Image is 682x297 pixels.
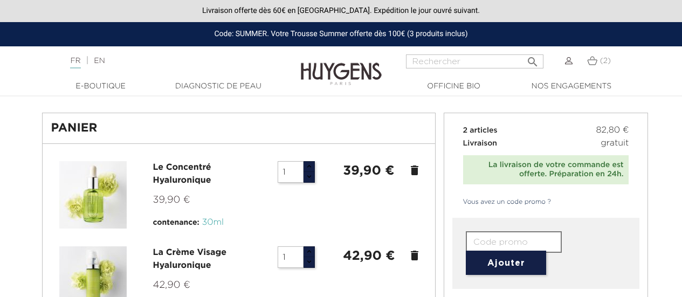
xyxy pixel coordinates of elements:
[518,81,625,92] a: Nos engagements
[463,140,498,147] span: Livraison
[202,218,224,227] span: 30ml
[408,249,421,262] a: delete
[466,251,546,275] button: Ajouter
[406,54,543,68] input: Rechercher
[526,52,539,65] i: 
[596,124,629,137] span: 82,80 €
[94,57,105,65] a: EN
[452,197,552,207] a: Vous avez un code promo ?
[153,195,190,205] span: 39,90 €
[153,219,199,226] span: contenance:
[600,57,611,65] span: (2)
[408,164,421,177] a: delete
[343,250,395,263] strong: 42,90 €
[164,81,272,92] a: Diagnostic de peau
[153,248,227,270] a: La Crème Visage Hyaluronique
[466,231,562,253] input: Code promo
[301,45,382,87] img: Huygens
[153,163,211,185] a: Le Concentré Hyaluronique
[469,161,624,179] div: La livraison de votre commande est offerte. Préparation en 24h.
[51,122,426,135] h1: Panier
[523,51,542,66] button: 
[65,54,276,67] div: |
[463,127,498,134] span: 2 articles
[153,280,190,290] span: 42,90 €
[400,81,508,92] a: Officine Bio
[59,161,127,229] img: Le Concentré Hyaluronique
[587,57,611,65] a: (2)
[70,57,80,68] a: FR
[601,137,629,150] span: gratuit
[343,164,394,177] strong: 39,90 €
[47,81,155,92] a: E-Boutique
